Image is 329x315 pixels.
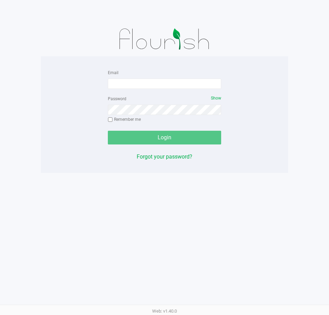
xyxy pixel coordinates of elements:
[108,96,126,102] label: Password
[137,153,192,161] button: Forgot your password?
[211,96,221,101] span: Show
[108,116,141,122] label: Remember me
[108,70,118,76] label: Email
[152,308,177,314] span: Web: v1.40.0
[108,117,113,122] input: Remember me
